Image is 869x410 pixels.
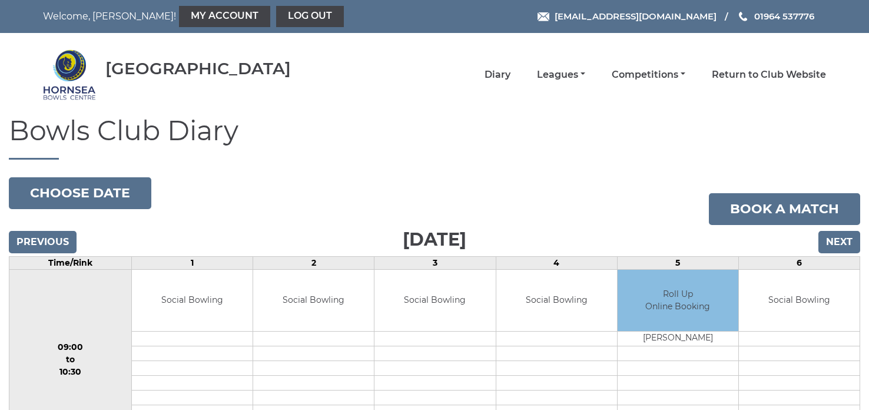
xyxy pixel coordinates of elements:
[43,6,359,27] nav: Welcome, [PERSON_NAME]!
[538,12,549,21] img: Email
[253,256,374,269] td: 2
[496,270,617,332] td: Social Bowling
[9,231,77,253] input: Previous
[818,231,860,253] input: Next
[737,9,814,23] a: Phone us 01964 537776
[9,116,860,160] h1: Bowls Club Diary
[496,256,617,269] td: 4
[132,256,253,269] td: 1
[538,9,717,23] a: Email [EMAIL_ADDRESS][DOMAIN_NAME]
[9,177,151,209] button: Choose date
[485,68,510,81] a: Diary
[739,270,860,332] td: Social Bowling
[712,68,826,81] a: Return to Club Website
[374,256,496,269] td: 3
[9,256,132,269] td: Time/Rink
[709,193,860,225] a: Book a match
[754,11,814,22] span: 01964 537776
[739,12,747,21] img: Phone us
[43,48,96,101] img: Hornsea Bowls Centre
[617,256,738,269] td: 5
[132,270,253,332] td: Social Bowling
[618,270,738,332] td: Roll Up Online Booking
[253,270,374,332] td: Social Bowling
[276,6,344,27] a: Log out
[105,59,291,78] div: [GEOGRAPHIC_DATA]
[612,68,685,81] a: Competitions
[374,270,495,332] td: Social Bowling
[179,6,270,27] a: My Account
[537,68,585,81] a: Leagues
[618,332,738,346] td: [PERSON_NAME]
[555,11,717,22] span: [EMAIL_ADDRESS][DOMAIN_NAME]
[738,256,860,269] td: 6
